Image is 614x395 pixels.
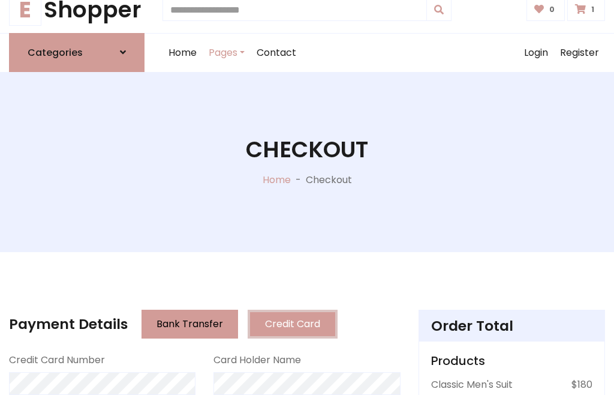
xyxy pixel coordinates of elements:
[291,173,306,187] p: -
[546,4,558,15] span: 0
[431,318,592,334] h4: Order Total
[571,378,592,392] p: $180
[213,353,301,367] label: Card Holder Name
[251,34,302,72] a: Contact
[263,173,291,187] a: Home
[9,353,105,367] label: Credit Card Number
[142,310,238,339] button: Bank Transfer
[248,310,338,339] button: Credit Card
[554,34,605,72] a: Register
[431,354,592,368] h5: Products
[431,378,513,392] p: Classic Men's Suit
[28,47,83,58] h6: Categories
[246,136,368,163] h1: Checkout
[518,34,554,72] a: Login
[9,33,145,72] a: Categories
[162,34,203,72] a: Home
[306,173,352,187] p: Checkout
[588,4,597,15] span: 1
[9,316,128,333] h4: Payment Details
[203,34,251,72] a: Pages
